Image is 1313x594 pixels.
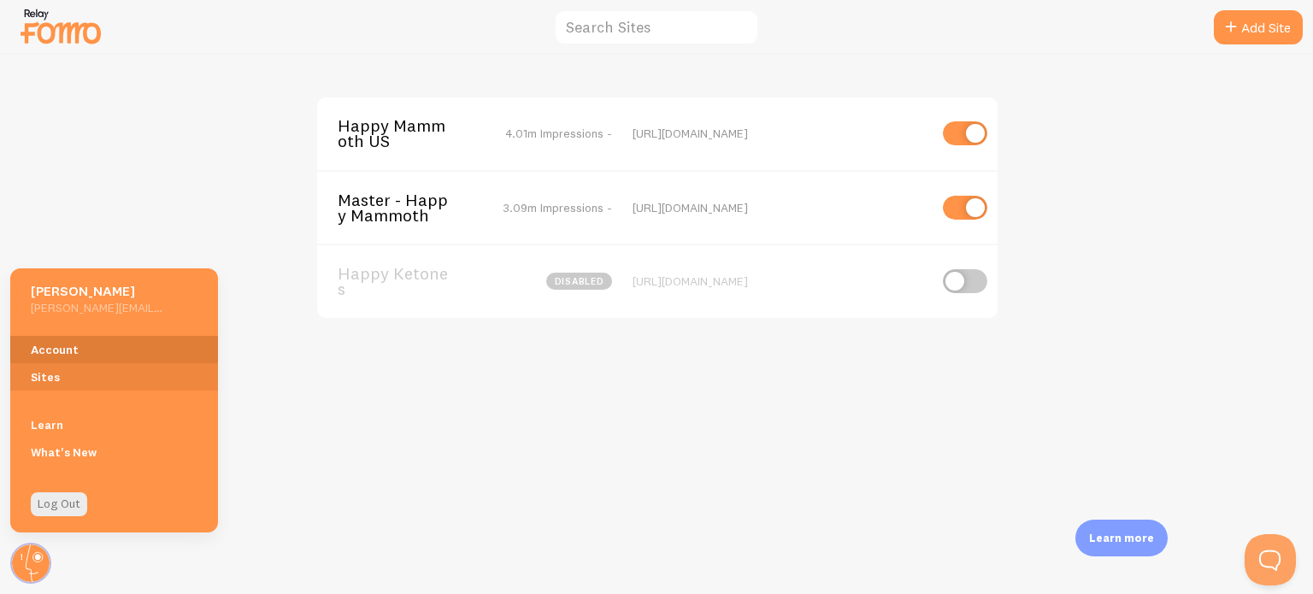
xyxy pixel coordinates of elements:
[31,492,87,516] a: Log Out
[633,200,927,215] div: [URL][DOMAIN_NAME]
[10,411,218,438] a: Learn
[546,273,612,290] span: disabled
[633,126,927,141] div: [URL][DOMAIN_NAME]
[1245,534,1296,585] iframe: Help Scout Beacon - Open
[338,118,475,150] span: Happy Mammoth US
[1075,520,1168,556] div: Learn more
[633,273,927,289] div: [URL][DOMAIN_NAME]
[31,300,163,315] h5: [PERSON_NAME][EMAIL_ADDRESS][DOMAIN_NAME]
[503,200,612,215] span: 3.09m Impressions -
[10,336,218,363] a: Account
[505,126,612,141] span: 4.01m Impressions -
[18,4,103,48] img: fomo-relay-logo-orange.svg
[10,363,218,391] a: Sites
[1089,530,1154,546] p: Learn more
[338,266,475,297] span: Happy Ketones
[10,438,218,466] a: What's New
[31,282,163,300] h5: [PERSON_NAME]
[338,192,475,224] span: Master - Happy Mammoth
